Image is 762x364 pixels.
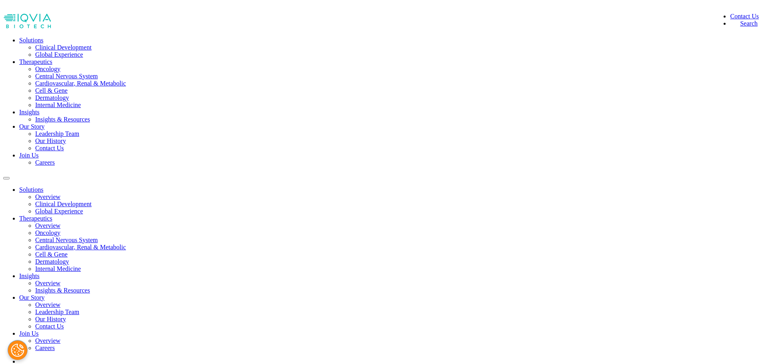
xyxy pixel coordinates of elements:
a: Cardiovascular, Renal & Metabolic [35,244,126,251]
a: Overview [35,280,60,286]
a: Internal Medicine [35,265,81,272]
a: Dermatology [35,258,69,265]
a: Our History [35,316,66,322]
a: Insights & Resources [35,287,90,294]
a: Cell & Gene [35,251,68,258]
a: Overview [35,301,60,308]
a: Leadership Team [35,308,79,315]
a: Insights [19,109,40,115]
a: Insights & Resources [35,116,90,123]
a: Therapeutics [19,215,52,222]
a: Overview [35,337,60,344]
a: Global Experience [35,51,83,58]
a: Leadership Team [35,130,79,137]
a: Our Story [19,123,45,130]
a: Join Us [19,152,38,159]
a: Clinical Development [35,44,92,51]
a: Contact Us [730,13,759,20]
a: Solutions [19,186,43,193]
a: Solutions [19,37,43,44]
a: Global Experience [35,208,83,215]
a: Overview [35,193,60,200]
a: Cardiovascular, Renal & Metabolic [35,80,126,87]
a: Oncology [35,66,60,72]
a: Central Nervous System [35,237,98,243]
a: Careers [35,344,55,351]
button: Cookies Settings [8,340,28,360]
a: Cell & Gene [35,87,68,94]
a: Our Story [19,294,45,301]
a: Oncology [35,229,60,236]
a: Overview [35,222,60,229]
a: Search [730,20,758,27]
a: Contact Us [35,145,64,151]
a: Clinical Development [35,201,92,207]
a: Careers [35,159,55,166]
a: Central Nervous System [35,73,98,80]
a: Contact Us [35,323,64,330]
img: search.svg [730,20,738,28]
a: Dermatology [35,94,69,101]
a: Insights [19,273,40,279]
a: Internal Medicine [35,101,81,108]
img: biotech-logo.svg [3,13,51,29]
a: Therapeutics [19,58,52,65]
a: Join Us [19,330,38,337]
a: Our History [35,137,66,144]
